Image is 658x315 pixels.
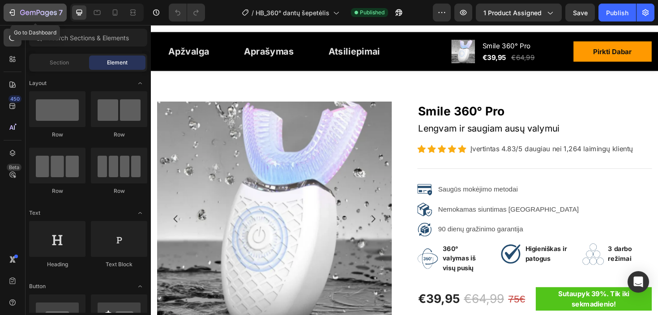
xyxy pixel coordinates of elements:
h2: Smile 360° Pro [282,81,530,102]
span: Toggle open [133,206,147,220]
span: Button [29,282,46,290]
p: Įvertintas 4.83/5 daugiau nei 1,264 laimingų klientų [338,126,510,136]
p: Saugūs mokėjimo metodai [304,168,455,181]
span: Save [573,9,588,17]
div: €64,99 [330,280,375,300]
img: Alt Image [370,231,392,254]
span: Section [50,59,69,67]
input: Search Sections & Elements [29,29,147,47]
span: 1 product assigned [483,8,542,17]
span: Published [360,9,385,17]
span: Toggle open [133,279,147,294]
img: Alt Image [282,236,304,259]
button: Save [565,4,595,21]
div: Row [91,131,147,139]
span: Text [29,209,40,217]
button: Carousel Back Arrow [14,193,39,218]
div: Beta [7,164,21,171]
div: Row [91,187,147,195]
strong: Higieniškas ir patogus [397,233,440,251]
img: gempages_583107700682916825-973b7285-a86c-410f-8a3f-c661e5b6677d.svg [282,209,298,224]
span: Layout [29,79,47,87]
button: Pirkti Dabar [448,17,530,39]
div: €39,95 [350,28,377,41]
span: / [252,8,254,17]
pre: Sutaupyk 39%. Tik iki sekmadienio! [407,277,530,302]
button: 1 product assigned [476,4,562,21]
span: Element [107,59,128,67]
s: 75€ [378,284,396,296]
span: HB_360° dantų šepetėlis [256,8,329,17]
div: Undo/Redo [169,4,205,21]
div: Publish [606,8,628,17]
div: 450 [9,95,21,102]
div: €39,95 [282,280,328,300]
div: Open Intercom Messenger [628,271,649,293]
strong: 360° valymas iš visų pusių [309,233,344,261]
img: gempages_583107700682916825-79287573-8ef9-4fbb-98c3-23008d11e967.svg [282,166,298,182]
p: 90 dienų gražinimo garantija [304,210,455,223]
div: Pirkti Dabar [469,23,509,34]
button: Carousel Next Arrow [223,193,248,218]
img: Alt Image [457,231,479,254]
div: Row [29,131,85,139]
div: €64,99 [381,28,407,41]
p: 3 darbo režimai [484,232,530,252]
span: Toggle open [133,76,147,90]
div: Row [29,187,85,195]
img: gempages_583107700682916825-e708b5b4-3399-4049-894d-fd9e6e1e58d5.svg [282,187,298,203]
button: Publish [598,4,636,21]
p: 7 [59,7,63,18]
div: Heading [29,260,85,268]
p: Lengvam ir saugiam ausų valymui [283,102,530,117]
iframe: Design area [151,25,658,315]
div: Text Block [91,260,147,268]
p: Nemokamas siuntimas [GEOGRAPHIC_DATA] [304,189,455,202]
button: 7 [4,4,67,21]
